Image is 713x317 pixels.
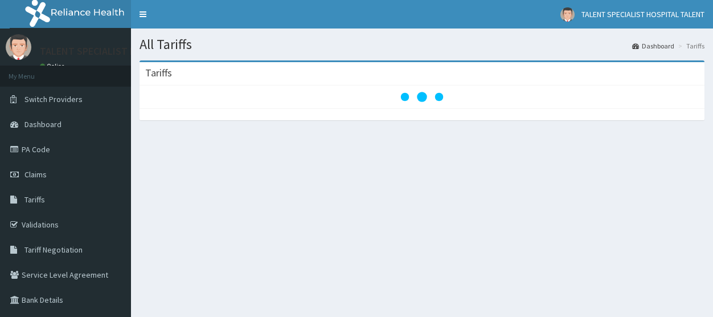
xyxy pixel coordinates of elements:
[40,46,211,56] p: TALENT SPECIALIST HOSPITAL TALENT
[145,68,172,78] h3: Tariffs
[399,74,445,120] svg: audio-loading
[24,194,45,205] span: Tariffs
[24,119,62,129] span: Dashboard
[24,169,47,180] span: Claims
[581,9,704,19] span: TALENT SPECIALIST HOSPITAL TALENT
[560,7,575,22] img: User Image
[6,34,31,60] img: User Image
[632,41,674,51] a: Dashboard
[24,245,83,255] span: Tariff Negotiation
[40,62,67,70] a: Online
[24,94,83,104] span: Switch Providers
[140,37,704,52] h1: All Tariffs
[675,41,704,51] li: Tariffs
